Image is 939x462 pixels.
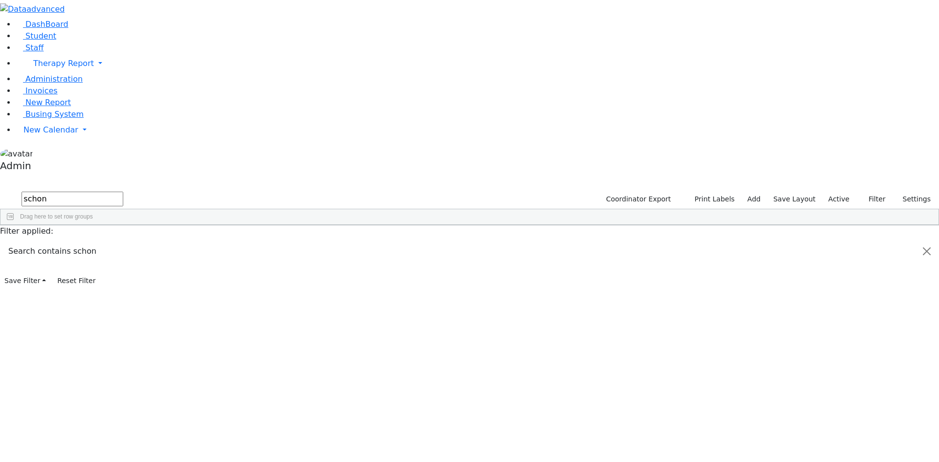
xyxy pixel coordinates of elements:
a: New Calendar [16,120,939,140]
button: Settings [890,192,935,207]
span: Busing System [25,110,84,119]
a: Staff [16,43,44,52]
a: Add [743,192,765,207]
a: Student [16,31,56,41]
a: New Report [16,98,71,107]
button: Filter [856,192,890,207]
button: Coordinator Export [600,192,675,207]
button: Print Labels [683,192,739,207]
label: Active [824,192,854,207]
span: Invoices [25,86,58,95]
span: Student [25,31,56,41]
button: Save Layout [769,192,820,207]
span: Therapy Report [33,59,94,68]
a: Administration [16,74,83,84]
button: Close [915,238,939,265]
a: Therapy Report [16,54,939,73]
span: Drag here to set row groups [20,213,93,220]
a: DashBoard [16,20,68,29]
span: New Calendar [23,125,78,134]
span: Administration [25,74,83,84]
span: Staff [25,43,44,52]
button: Reset Filter [53,273,100,288]
input: Search [22,192,123,206]
span: DashBoard [25,20,68,29]
a: Invoices [16,86,58,95]
a: Busing System [16,110,84,119]
span: New Report [25,98,71,107]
